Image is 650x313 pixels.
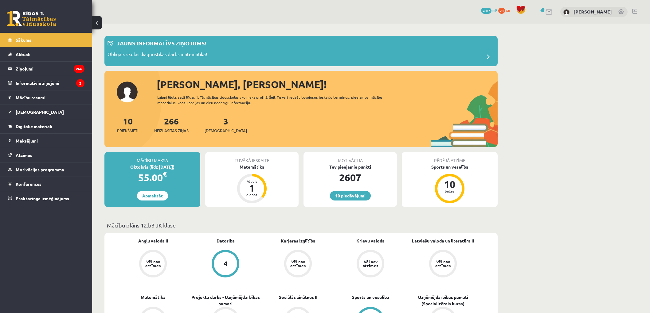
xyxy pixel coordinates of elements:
[8,62,84,76] a: Ziņojumi266
[205,116,247,134] a: 3[DEMOGRAPHIC_DATA]
[441,179,459,189] div: 10
[16,95,45,100] span: Mācību resursi
[205,164,299,170] div: Matemātika
[117,128,138,134] span: Priekšmeti
[574,9,612,15] a: [PERSON_NAME]
[16,37,31,43] span: Sākums
[8,162,84,177] a: Motivācijas programma
[356,238,385,244] a: Krievu valoda
[16,52,30,57] span: Aktuāli
[16,62,84,76] legend: Ziņojumi
[8,33,84,47] a: Sākums
[205,128,247,134] span: [DEMOGRAPHIC_DATA]
[16,76,84,90] legend: Informatīvie ziņojumi
[352,294,389,300] a: Sports un veselība
[141,294,166,300] a: Matemātika
[157,94,393,105] div: Laipni lūgts savā Rīgas 1. Tālmācības vidusskolas skolnieka profilā. Šeit Tu vari redzēt tuvojošo...
[8,119,84,133] a: Digitālie materiāli
[407,250,479,279] a: Vēl nav atzīmes
[434,260,452,268] div: Vēl nav atzīmes
[108,51,207,59] p: Obligāts skolas diagnostikas darbs matemātikā!
[144,260,162,268] div: Vēl nav atzīmes
[16,134,84,148] legend: Maksājumi
[76,79,84,87] i: 2
[117,116,138,134] a: 10Priekšmeti
[104,170,200,185] div: 55.00
[303,152,397,164] div: Motivācija
[441,189,459,193] div: balles
[330,191,371,200] a: 10 piedāvājumi
[492,8,497,13] span: mP
[154,128,189,134] span: Neizlasītās ziņas
[74,65,84,73] i: 266
[481,8,497,13] a: 2607 mP
[498,8,505,14] span: 70
[137,191,168,200] a: Apmaksāt
[16,109,64,115] span: [DEMOGRAPHIC_DATA]
[402,152,498,164] div: Pēdējā atzīme
[217,238,235,244] a: Datorika
[402,164,498,170] div: Sports un veselība
[104,164,200,170] div: Oktobris (līdz [DATE])
[16,181,41,187] span: Konferences
[243,183,261,193] div: 1
[205,152,299,164] div: Tuvākā ieskaite
[481,8,491,14] span: 2607
[498,8,513,13] a: 70 xp
[107,221,495,229] p: Mācību plāns 12.b3 JK klase
[334,250,407,279] a: Vēl nav atzīmes
[563,9,570,15] img: Markuss Bruno Reisels
[303,164,397,170] div: Tev pieejamie punkti
[138,238,168,244] a: Angļu valoda II
[189,250,262,279] a: 4
[243,193,261,197] div: dienas
[16,124,52,129] span: Digitālie materiāli
[117,39,206,47] p: Jauns informatīvs ziņojums!
[8,177,84,191] a: Konferences
[281,238,315,244] a: Karjeras izglītība
[8,148,84,162] a: Atzīmes
[16,152,32,158] span: Atzīmes
[262,250,334,279] a: Vēl nav atzīmes
[104,152,200,164] div: Mācību maksa
[506,8,510,13] span: xp
[154,116,189,134] a: 266Neizlasītās ziņas
[402,164,498,204] a: Sports un veselība 10 balles
[7,11,56,26] a: Rīgas 1. Tālmācības vidusskola
[16,167,64,172] span: Motivācijas programma
[8,76,84,90] a: Informatīvie ziņojumi2
[108,39,495,63] a: Jauns informatīvs ziņojums! Obligāts skolas diagnostikas darbs matemātikā!
[205,164,299,204] a: Matemātika Atlicis 1 dienas
[279,294,317,300] a: Sociālās zinātnes II
[163,170,167,178] span: €
[407,294,479,307] a: Uzņēmējdarbības pamati (Specializētais kurss)
[8,134,84,148] a: Maksājumi
[117,250,189,279] a: Vēl nav atzīmes
[8,90,84,105] a: Mācību resursi
[224,260,228,267] div: 4
[289,260,307,268] div: Vēl nav atzīmes
[8,191,84,205] a: Proktoringa izmēģinājums
[303,170,397,185] div: 2607
[362,260,379,268] div: Vēl nav atzīmes
[189,294,262,307] a: Projekta darbs - Uzņēmējdarbības pamati
[412,238,474,244] a: Latviešu valoda un literatūra II
[16,196,69,201] span: Proktoringa izmēģinājums
[8,47,84,61] a: Aktuāli
[8,105,84,119] a: [DEMOGRAPHIC_DATA]
[243,179,261,183] div: Atlicis
[157,77,498,92] div: [PERSON_NAME], [PERSON_NAME]!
